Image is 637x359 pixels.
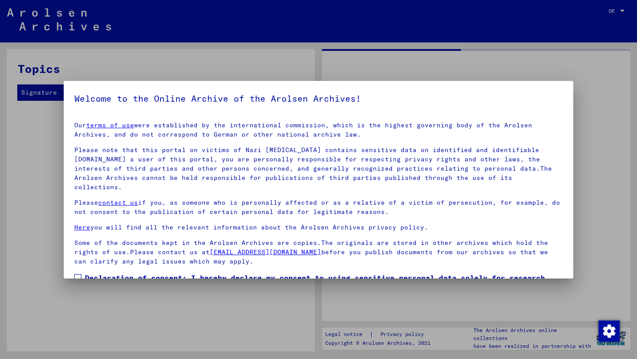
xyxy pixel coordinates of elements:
p: Our were established by the international commission, which is the highest governing body of the ... [74,121,563,139]
p: you will find all the relevant information about the Arolsen Archives privacy policy. [74,223,563,232]
p: Some of the documents kept in the Arolsen Archives are copies.The originals are stored in other a... [74,238,563,266]
a: [EMAIL_ADDRESS][DOMAIN_NAME] [210,248,321,256]
p: Please if you, as someone who is personally affected or as a relative of a victim of persecution,... [74,198,563,217]
h5: Welcome to the Online Archive of the Arolsen Archives! [74,92,563,106]
a: contact us [98,199,138,206]
a: terms of use [86,121,134,129]
span: Declaration of consent: I hereby declare my consent to using sensitive personal data solely for r... [85,272,563,304]
p: Please note that this portal on victims of Nazi [MEDICAL_DATA] contains sensitive data on identif... [74,145,563,192]
img: Change consent [599,321,620,342]
a: Here [74,223,90,231]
